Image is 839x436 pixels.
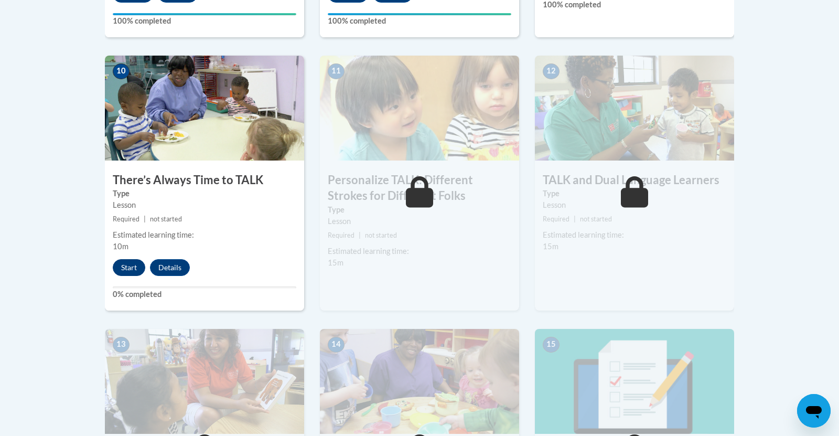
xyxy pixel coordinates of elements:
[535,56,734,161] img: Course Image
[328,246,511,257] div: Estimated learning time:
[113,199,296,211] div: Lesson
[320,172,519,205] h3: Personalize TALK: Different Strokes for Different Folks
[113,15,296,27] label: 100% completed
[328,216,511,227] div: Lesson
[105,56,304,161] img: Course Image
[320,329,519,434] img: Course Image
[150,215,182,223] span: not started
[113,289,296,300] label: 0% completed
[113,215,139,223] span: Required
[328,204,511,216] label: Type
[543,188,726,199] label: Type
[543,215,569,223] span: Required
[113,242,128,251] span: 10m
[543,229,726,241] div: Estimated learning time:
[535,329,734,434] img: Course Image
[105,172,304,188] h3: There’s Always Time to TALK
[797,394,831,428] iframe: Button to launch messaging window
[150,259,190,276] button: Details
[328,63,345,79] span: 11
[365,231,397,239] span: not started
[543,242,558,251] span: 15m
[113,63,130,79] span: 10
[113,13,296,15] div: Your progress
[535,172,734,188] h3: TALK and Dual Language Learners
[574,215,576,223] span: |
[320,56,519,161] img: Course Image
[328,13,511,15] div: Your progress
[105,329,304,434] img: Course Image
[328,258,343,267] span: 15m
[543,199,726,211] div: Lesson
[113,229,296,241] div: Estimated learning time:
[113,188,296,199] label: Type
[328,231,354,239] span: Required
[144,215,146,223] span: |
[543,337,560,353] span: 15
[328,15,511,27] label: 100% completed
[328,337,345,353] span: 14
[580,215,612,223] span: not started
[113,259,145,276] button: Start
[543,63,560,79] span: 12
[359,231,361,239] span: |
[113,337,130,353] span: 13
